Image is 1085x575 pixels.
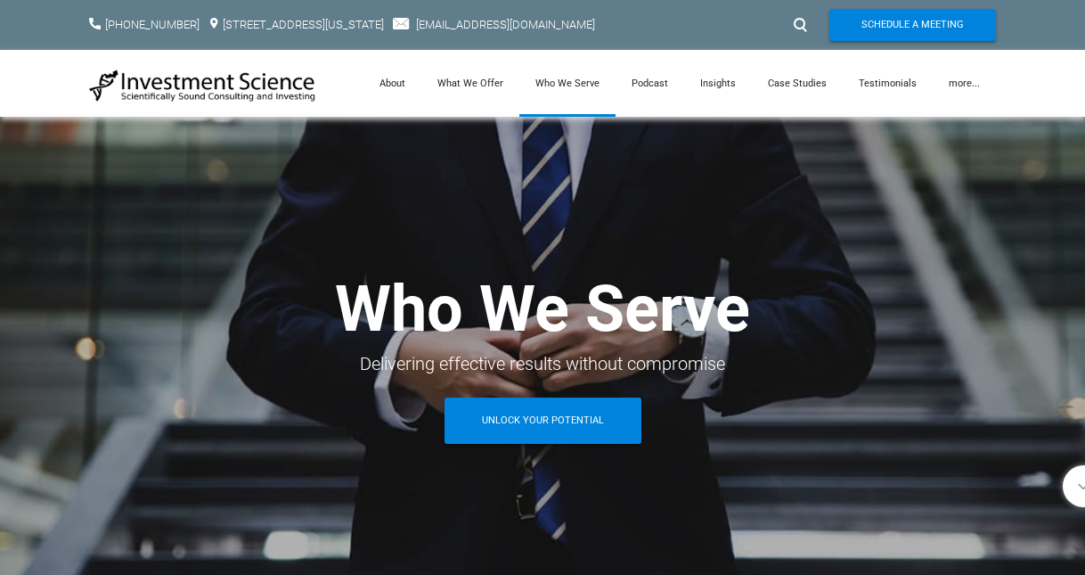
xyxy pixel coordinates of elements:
a: Case Studies [752,50,843,117]
a: [STREET_ADDRESS][US_STATE]​ [223,18,384,31]
strong: Who We Serve [335,271,750,347]
a: Unlock Your Potential [445,398,641,444]
a: [PHONE_NUMBER] [105,18,200,31]
a: Testimonials [843,50,933,117]
img: Investment Science | NYC Consulting Services [89,69,316,103]
a: [EMAIL_ADDRESS][DOMAIN_NAME] [416,18,595,31]
a: Insights [684,50,752,117]
a: What We Offer [421,50,519,117]
a: Schedule A Meeting [829,9,996,41]
div: Delivering effective results without compromise [89,348,996,380]
a: About [363,50,421,117]
a: Podcast [616,50,684,117]
a: more... [933,50,996,117]
span: Unlock Your Potential [482,398,604,444]
span: Schedule A Meeting [861,9,964,41]
a: Who We Serve [519,50,616,117]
